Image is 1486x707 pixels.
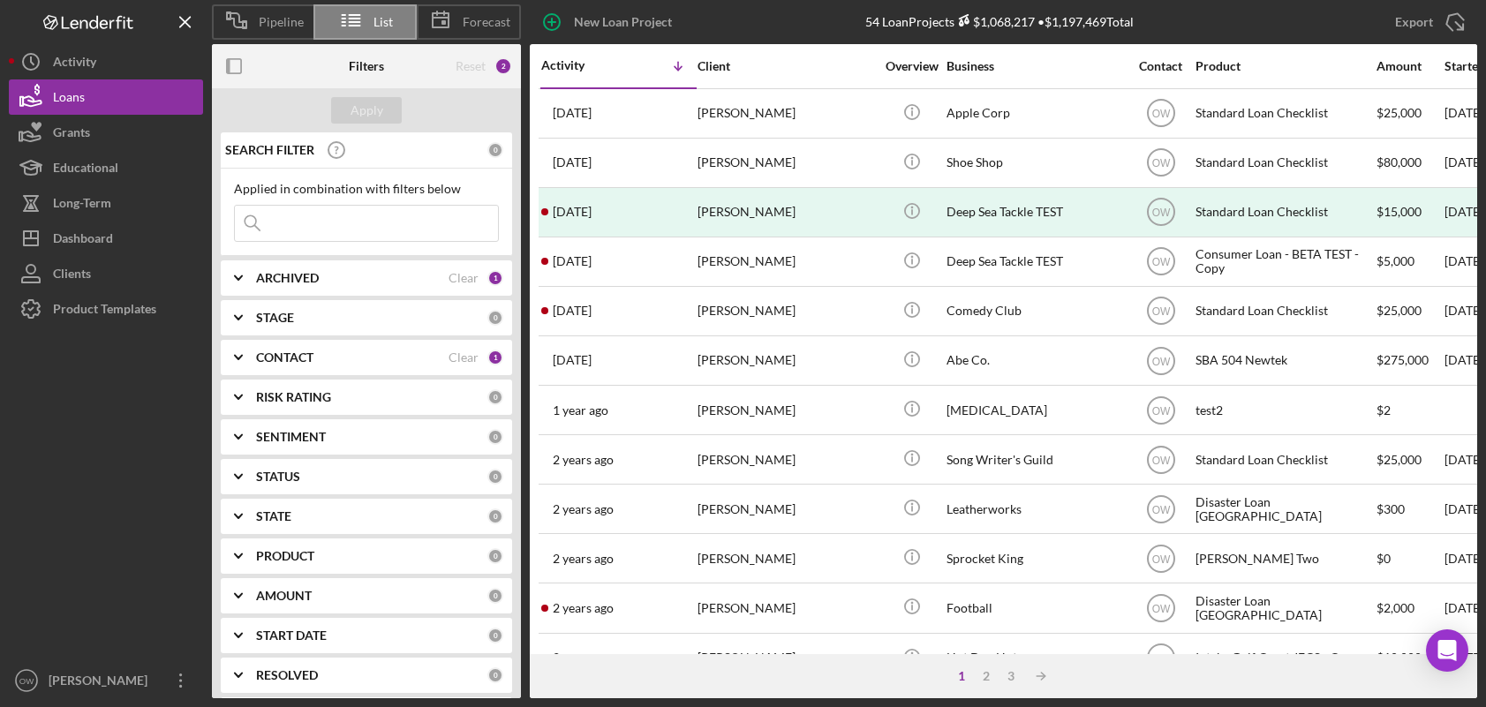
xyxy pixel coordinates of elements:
div: Business [947,59,1123,73]
span: $275,000 [1377,352,1429,367]
div: 0 [487,588,503,604]
div: Clients [53,256,91,296]
div: [PERSON_NAME] Two [1196,535,1372,582]
div: Educational [53,150,118,190]
time: 2025-02-07 21:28 [553,205,592,219]
div: [PERSON_NAME] [698,288,874,335]
div: Export [1395,4,1433,40]
text: OW [1151,652,1170,665]
text: OW [1151,404,1170,417]
div: [PERSON_NAME] [44,663,159,703]
button: Grants [9,115,203,150]
div: Overview [879,59,945,73]
div: Product [1196,59,1372,73]
span: $80,000 [1377,154,1422,169]
div: $1,068,217 [954,14,1035,29]
time: 2024-09-11 21:09 [553,353,592,367]
b: AMOUNT [256,589,312,603]
a: Loans [9,79,203,115]
text: OW [1151,603,1170,615]
time: 2024-11-18 20:45 [553,304,592,318]
b: STATUS [256,470,300,484]
span: Forecast [463,15,510,29]
div: Activity [541,58,619,72]
span: $300 [1377,501,1405,516]
div: 1 [949,669,974,683]
div: Standard Loan Checklist [1196,288,1372,335]
button: Export [1377,4,1477,40]
div: New Loan Project [574,4,672,40]
button: Educational [9,150,203,185]
text: OW [1151,157,1170,169]
div: Grants [53,115,90,154]
div: Amount [1377,59,1443,73]
span: $2,000 [1377,600,1414,615]
div: Shoe Shop [947,139,1123,186]
div: Standard Loan Checklist [1196,139,1372,186]
time: 2023-12-19 19:08 [553,453,614,467]
div: Abe Co. [947,337,1123,384]
div: 0 [487,142,503,158]
div: 54 Loan Projects • $1,197,469 Total [865,14,1134,29]
div: Client [698,59,874,73]
div: Applied in combination with filters below [234,182,499,196]
div: $15,000 [1377,189,1443,236]
div: [PERSON_NAME] [698,189,874,236]
time: 2023-08-31 15:29 [553,651,614,665]
div: test2 [1196,387,1372,433]
span: List [373,15,393,29]
div: 0 [487,429,503,445]
div: 0 [487,628,503,643]
b: SENTIMENT [256,430,326,444]
div: Dashboard [53,221,113,260]
div: [PERSON_NAME] [698,387,874,433]
button: Dashboard [9,221,203,256]
span: $2 [1377,402,1391,417]
div: Hot Dog Hut [947,635,1123,681]
div: Open Intercom Messenger [1426,629,1468,672]
time: 2025-06-18 19:47 [553,155,592,169]
button: Activity [9,44,203,79]
b: SEARCH FILTER [225,143,314,157]
text: OW [1151,256,1170,268]
div: 3 [999,669,1023,683]
b: ARCHIVED [256,271,319,285]
div: Standard Loan Checklist [1196,189,1372,236]
b: PRODUCT [256,549,314,563]
b: Filters [349,59,384,73]
b: CONTACT [256,350,313,365]
div: Comedy Club [947,288,1123,335]
span: Pipeline [259,15,304,29]
text: OW [19,676,34,686]
span: $25,000 [1377,303,1422,318]
div: Intake Gulf Coast JFCS - Copy [1196,635,1372,681]
div: Disaster Loan [GEOGRAPHIC_DATA] [1196,485,1372,532]
div: SBA 504 Newtek [1196,337,1372,384]
div: Activity [53,44,96,84]
div: [MEDICAL_DATA] [947,387,1123,433]
a: Long-Term [9,185,203,221]
a: Product Templates [9,291,203,327]
div: Contact [1128,59,1194,73]
text: OW [1151,553,1170,565]
time: 2023-10-20 18:13 [553,601,614,615]
time: 2025-08-21 21:03 [553,106,592,120]
div: Long-Term [53,185,111,225]
div: [PERSON_NAME] [698,337,874,384]
button: Clients [9,256,203,291]
text: OW [1151,207,1170,219]
div: [PERSON_NAME] [698,90,874,137]
div: Standard Loan Checklist [1196,436,1372,483]
div: [PERSON_NAME] [698,238,874,285]
div: Product Templates [53,291,156,331]
b: RESOLVED [256,668,318,682]
b: STAGE [256,311,294,325]
div: [PERSON_NAME] [698,635,874,681]
time: 2023-10-20 18:23 [553,552,614,566]
div: Song Writer's Guild [947,436,1123,483]
div: $25,000 [1377,90,1443,137]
